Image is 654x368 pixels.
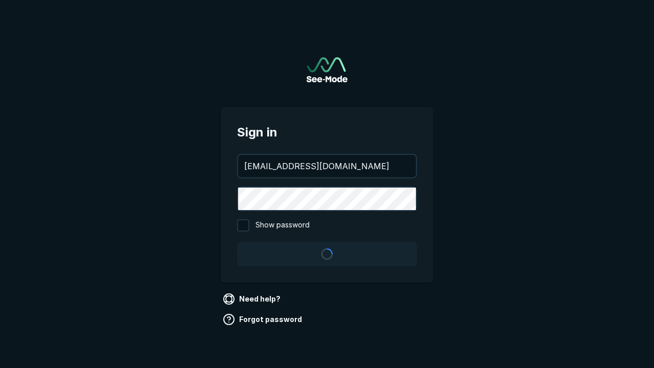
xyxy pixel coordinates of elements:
a: Need help? [221,291,285,307]
img: See-Mode Logo [307,57,347,82]
a: Go to sign in [307,57,347,82]
span: Sign in [237,123,417,142]
span: Show password [255,219,310,232]
a: Forgot password [221,311,306,328]
input: your@email.com [238,155,416,177]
